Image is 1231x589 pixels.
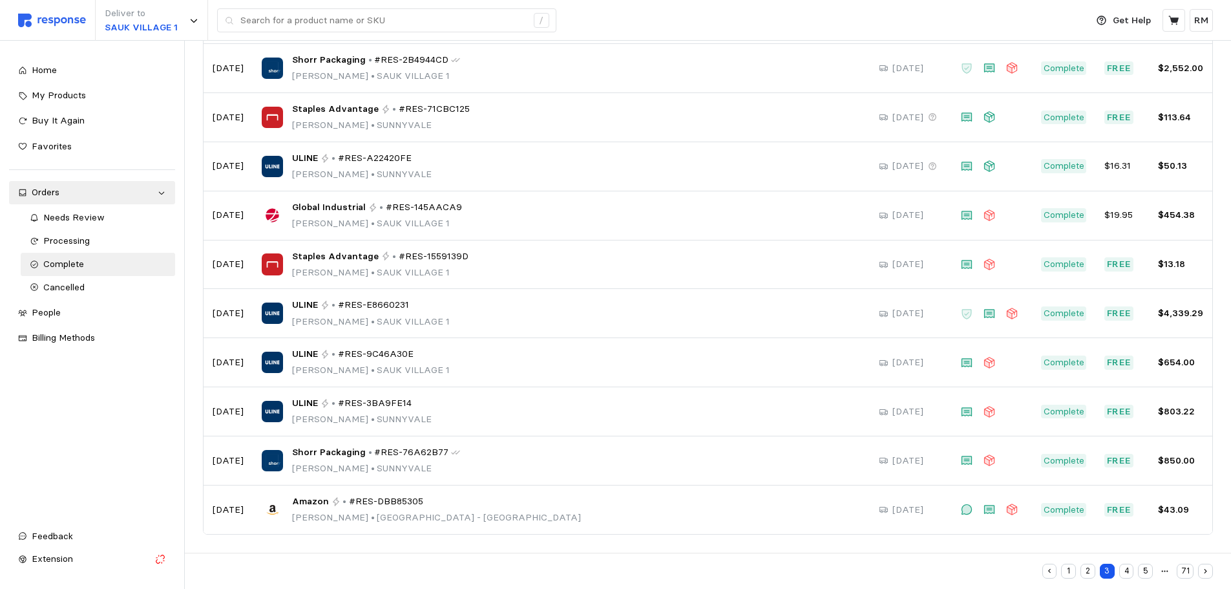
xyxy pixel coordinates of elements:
p: Complete [1044,257,1084,272]
p: • [392,102,396,116]
img: ULINE [262,401,283,422]
span: Shorr Packaging [292,53,366,67]
img: Global Industrial [262,204,283,226]
span: ULINE [292,151,318,166]
span: Amazon [292,495,329,509]
p: Free [1107,257,1131,272]
p: Free [1107,454,1131,468]
img: Shorr Packaging [262,450,283,471]
span: • [368,119,377,131]
span: Cancelled [43,281,85,293]
a: Buy It Again [9,109,175,133]
p: $43.09 [1158,503,1203,517]
p: [PERSON_NAME] SAUK VILLAGE 1 [292,315,450,329]
p: Free [1107,306,1131,321]
p: Free [1107,503,1131,517]
p: [DATE] [213,159,244,173]
a: Billing Methods [9,327,175,350]
span: My Products [32,89,86,101]
p: $50.13 [1158,159,1203,173]
span: #RES-A22420FE [338,151,412,166]
p: [PERSON_NAME] SAUK VILLAGE 1 [292,217,462,231]
p: Complete [1044,405,1084,419]
span: Complete [43,258,84,270]
span: Staples Advantage [292,102,379,116]
span: ULINE [292,396,318,411]
a: Favorites [9,135,175,158]
button: RM [1190,9,1213,32]
button: Get Help [1089,8,1159,33]
p: [PERSON_NAME] SUNNYVALE [292,412,432,427]
span: Feedback [32,530,73,542]
p: • [368,445,372,460]
span: Processing [43,235,90,246]
span: #RES-2B4944CD [374,53,448,67]
span: Global Industrial [292,200,366,215]
button: 71 [1177,564,1194,579]
p: • [368,53,372,67]
p: Free [1107,356,1131,370]
p: $113.64 [1158,111,1203,125]
p: $654.00 [1158,356,1203,370]
p: Complete [1044,159,1084,173]
span: #RES-9C46A30E [338,347,414,361]
div: / [534,13,549,28]
img: Amazon [262,499,283,520]
span: • [368,413,377,425]
p: [PERSON_NAME] SAUK VILLAGE 1 [292,69,460,83]
a: My Products [9,84,175,107]
span: Needs Review [43,211,105,223]
img: Shorr Packaging [262,58,283,79]
a: Complete [21,253,175,276]
span: Favorites [32,140,72,152]
p: [DATE] [892,111,923,125]
span: Shorr Packaging [292,445,366,460]
p: [DATE] [213,405,244,419]
p: Complete [1044,454,1084,468]
img: ULINE [262,156,283,177]
p: • [331,151,335,166]
p: [DATE] [213,257,244,272]
a: Cancelled [21,276,175,299]
button: 4 [1119,564,1134,579]
p: [DATE] [892,159,923,173]
p: [PERSON_NAME] SUNNYVALE [292,462,460,476]
span: #RES-145AACA9 [386,200,462,215]
p: Get Help [1113,14,1151,28]
button: 3 [1100,564,1115,579]
span: • [368,462,377,474]
span: #RES-3BA9FE14 [338,396,412,411]
span: • [368,70,377,81]
p: Free [1107,111,1131,125]
span: • [368,217,377,229]
p: Deliver to [105,6,178,21]
input: Search for a product name or SKU [240,9,527,32]
span: People [32,306,61,318]
a: Needs Review [21,206,175,230]
p: [DATE] [213,356,244,370]
span: ULINE [292,298,318,312]
p: $16.31 [1104,159,1140,173]
p: [DATE] [213,61,244,76]
p: Complete [1044,61,1084,76]
span: • [368,511,377,523]
p: $850.00 [1158,454,1203,468]
span: Billing Methods [32,332,95,343]
p: Complete [1044,306,1084,321]
img: ULINE [262,303,283,324]
div: Orders [32,186,153,200]
button: 1 [1061,564,1076,579]
p: [DATE] [892,503,923,517]
p: [DATE] [213,306,244,321]
span: • [368,364,377,376]
p: Complete [1044,356,1084,370]
p: • [331,396,335,411]
p: Free [1107,61,1131,76]
p: RM [1194,14,1208,28]
p: $4,339.29 [1158,306,1203,321]
p: [DATE] [213,503,244,517]
p: Free [1107,405,1131,419]
button: 5 [1138,564,1153,579]
p: [DATE] [213,208,244,222]
p: Complete [1044,208,1084,222]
